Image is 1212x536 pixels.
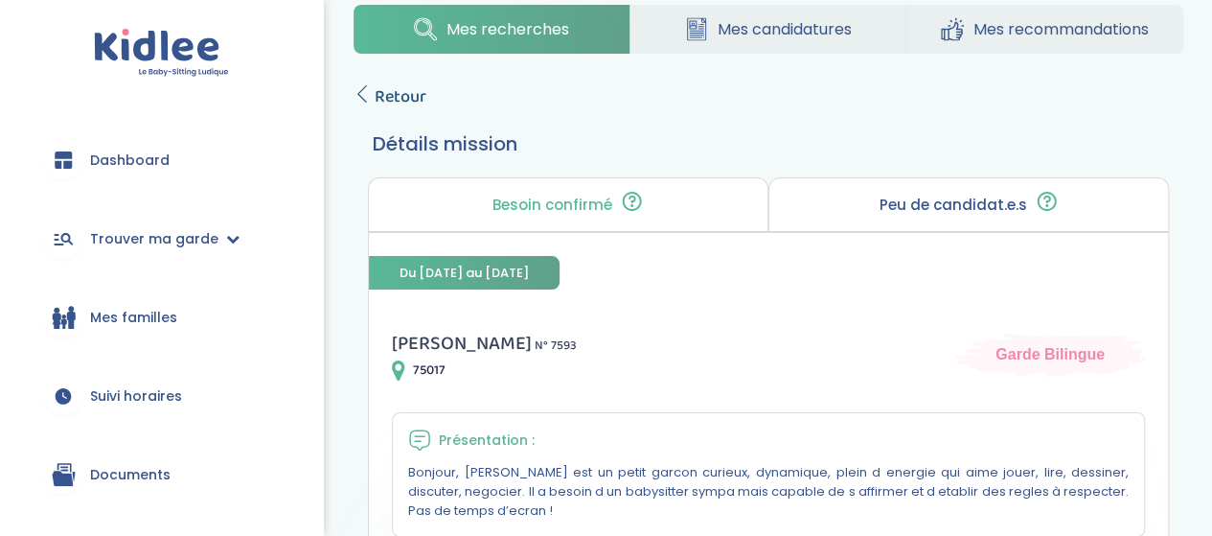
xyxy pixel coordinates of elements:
a: Trouver ma garde [29,204,294,273]
a: Mes recherches [354,5,629,54]
a: Dashboard [29,126,294,195]
a: Suivi horaires [29,361,294,431]
span: Mes familles [90,308,177,328]
a: Documents [29,440,294,509]
p: Besoin confirmé [492,198,612,213]
span: Retour [375,83,426,110]
span: Mes recommandations [973,17,1149,41]
span: N° 7593 [535,336,577,356]
p: Bonjour, [PERSON_NAME] est un petit garcon curieux, dynamique, plein d energie qui aime jouer, li... [408,463,1129,521]
img: logo.svg [94,29,229,78]
span: Dashboard [90,151,170,171]
span: 75017 [413,361,446,381]
a: Mes familles [29,283,294,352]
a: Retour [354,83,426,110]
span: Garde Bilingue [995,344,1105,365]
span: Présentation : [439,431,535,451]
p: Peu de candidat.e.s [880,198,1027,213]
span: [PERSON_NAME] [392,328,532,359]
a: Mes recommandations [906,5,1183,54]
h3: Détails mission [373,129,1164,158]
span: Trouver ma garde [90,229,218,249]
span: Suivi horaires [90,386,182,407]
a: Mes candidatures [630,5,906,54]
span: Mes candidatures [718,17,852,41]
span: Mes recherches [446,17,569,41]
span: Du [DATE] au [DATE] [369,256,560,290]
span: Documents [90,465,171,485]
